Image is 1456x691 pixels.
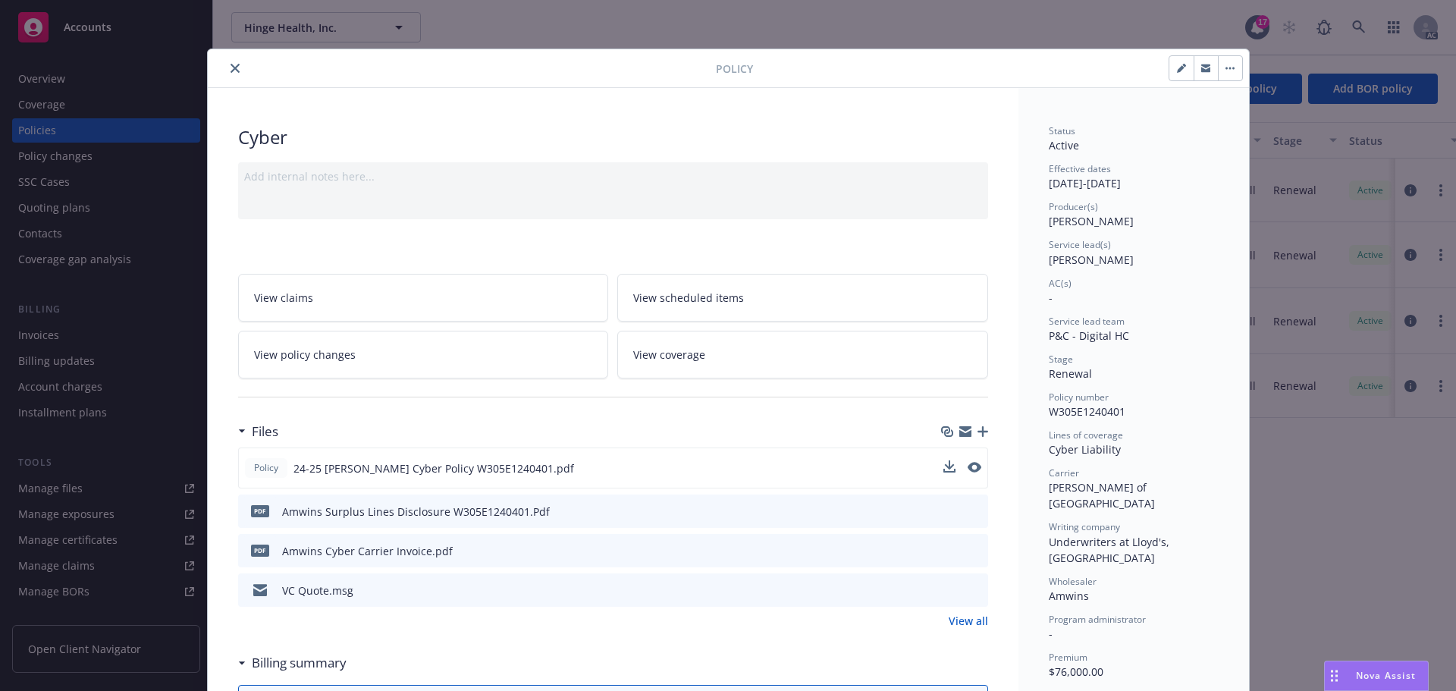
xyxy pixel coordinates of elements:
[226,59,244,77] button: close
[238,653,347,673] div: Billing summary
[238,124,988,150] div: Cyber
[1049,466,1079,479] span: Carrier
[1049,366,1092,381] span: Renewal
[238,331,609,378] a: View policy changes
[251,545,269,556] span: pdf
[617,331,988,378] a: View coverage
[1049,277,1072,290] span: AC(s)
[282,583,353,598] div: VC Quote.msg
[1049,429,1123,441] span: Lines of coverage
[1049,162,1111,175] span: Effective dates
[1049,627,1053,641] span: -
[944,543,956,559] button: download file
[716,61,753,77] span: Policy
[1049,315,1125,328] span: Service lead team
[238,274,609,322] a: View claims
[1049,535,1172,565] span: Underwriters at Lloyd's, [GEOGRAPHIC_DATA]
[1356,669,1416,682] span: Nova Assist
[1049,162,1219,191] div: [DATE] - [DATE]
[968,460,981,476] button: preview file
[1049,575,1097,588] span: Wholesaler
[617,274,988,322] a: View scheduled items
[244,168,982,184] div: Add internal notes here...
[1049,613,1146,626] span: Program administrator
[1049,589,1089,603] span: Amwins
[1049,442,1121,457] span: Cyber Liability
[1049,651,1087,664] span: Premium
[1049,200,1098,213] span: Producer(s)
[282,543,453,559] div: Amwins Cyber Carrier Invoice.pdf
[254,290,313,306] span: View claims
[1049,391,1109,404] span: Policy number
[1049,404,1125,419] span: W305E1240401
[633,347,705,363] span: View coverage
[251,461,281,475] span: Policy
[943,460,955,476] button: download file
[238,422,278,441] div: Files
[1049,214,1134,228] span: [PERSON_NAME]
[944,583,956,598] button: download file
[252,422,278,441] h3: Files
[1049,664,1103,679] span: $76,000.00
[252,653,347,673] h3: Billing summary
[1324,661,1429,691] button: Nova Assist
[282,504,550,520] div: Amwins Surplus Lines Disclosure W305E1240401.Pdf
[968,462,981,473] button: preview file
[293,460,574,476] span: 24-25 [PERSON_NAME] Cyber Policy W305E1240401.pdf
[633,290,744,306] span: View scheduled items
[254,347,356,363] span: View policy changes
[1049,480,1155,510] span: [PERSON_NAME] of [GEOGRAPHIC_DATA]
[1049,253,1134,267] span: [PERSON_NAME]
[943,460,955,473] button: download file
[1049,238,1111,251] span: Service lead(s)
[1049,291,1053,305] span: -
[251,505,269,517] span: Pdf
[1049,353,1073,366] span: Stage
[949,613,988,629] a: View all
[1049,138,1079,152] span: Active
[968,583,982,598] button: preview file
[968,543,982,559] button: preview file
[968,504,982,520] button: preview file
[944,504,956,520] button: download file
[1049,520,1120,533] span: Writing company
[1049,124,1075,137] span: Status
[1325,661,1344,690] div: Drag to move
[1049,328,1129,343] span: P&C - Digital HC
